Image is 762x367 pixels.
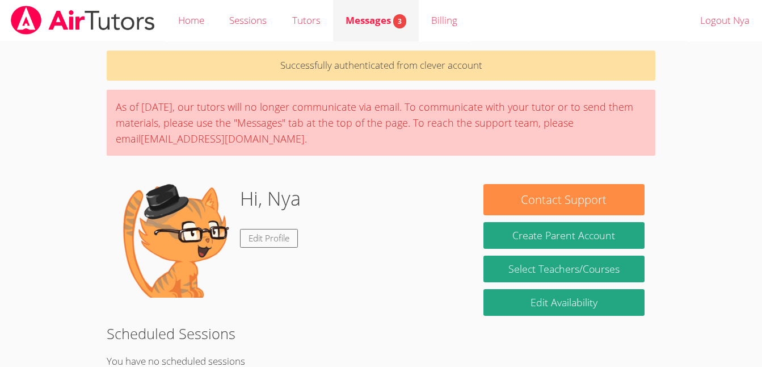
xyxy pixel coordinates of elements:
h1: Hi, Nya [240,184,301,213]
span: Messages [346,14,406,27]
img: airtutors_banner-c4298cdbf04f3fff15de1276eac7730deb9818008684d7c2e4769d2f7ddbe033.png [10,6,156,35]
a: Edit Availability [483,289,645,316]
img: default.png [117,184,231,298]
span: 3 [393,14,406,28]
h2: Scheduled Sessions [107,323,655,344]
a: Select Teachers/Courses [483,256,645,282]
p: Successfully authenticated from clever account [107,51,655,81]
button: Create Parent Account [483,222,645,249]
div: As of [DATE], our tutors will no longer communicate via email. To communicate with your tutor or ... [107,90,655,156]
button: Contact Support [483,184,645,215]
a: Edit Profile [240,229,298,248]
